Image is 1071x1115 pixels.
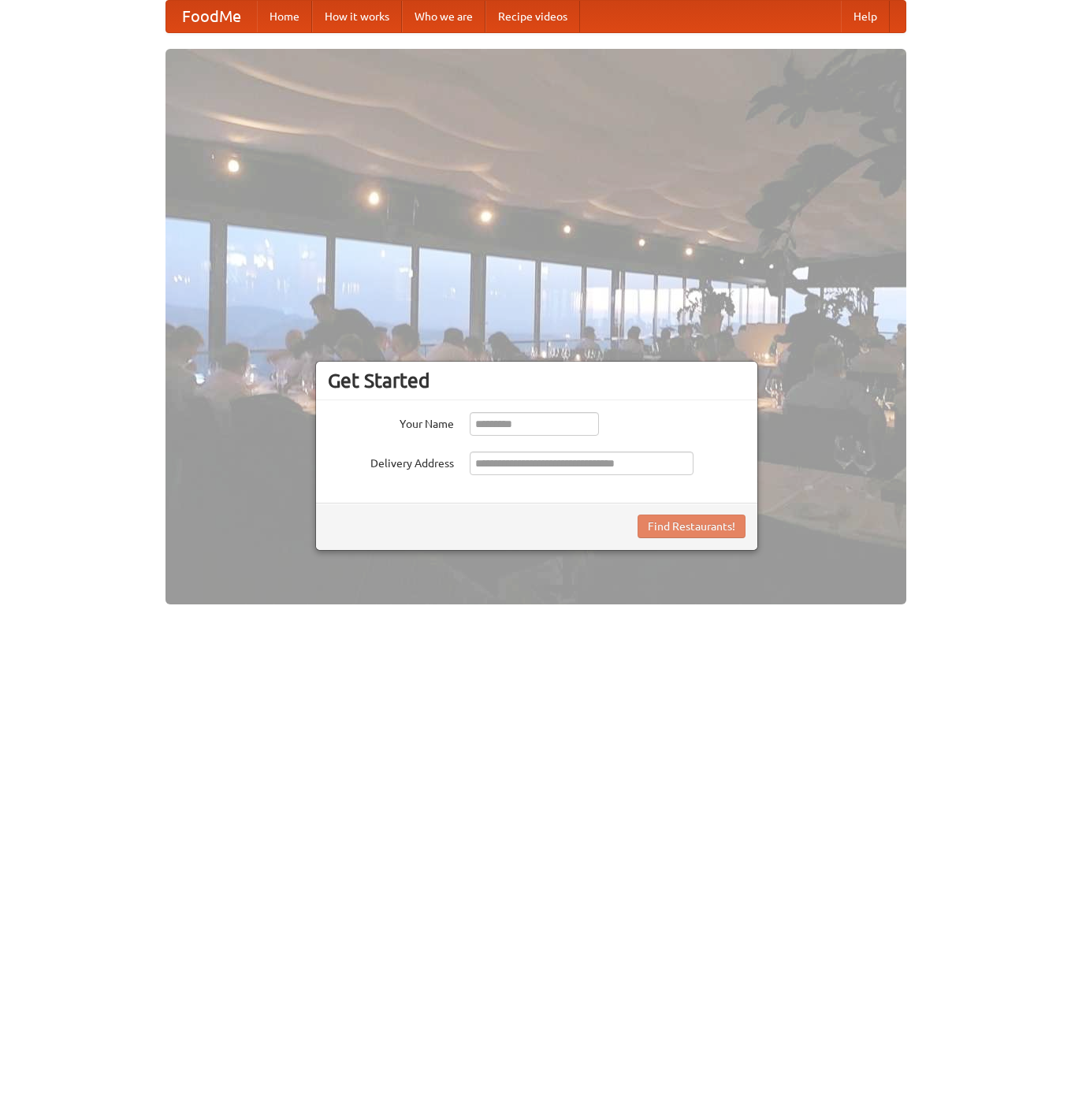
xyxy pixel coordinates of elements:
[328,412,454,432] label: Your Name
[312,1,402,32] a: How it works
[841,1,890,32] a: Help
[328,452,454,471] label: Delivery Address
[166,1,257,32] a: FoodMe
[638,515,746,538] button: Find Restaurants!
[257,1,312,32] a: Home
[328,369,746,392] h3: Get Started
[402,1,485,32] a: Who we are
[485,1,580,32] a: Recipe videos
